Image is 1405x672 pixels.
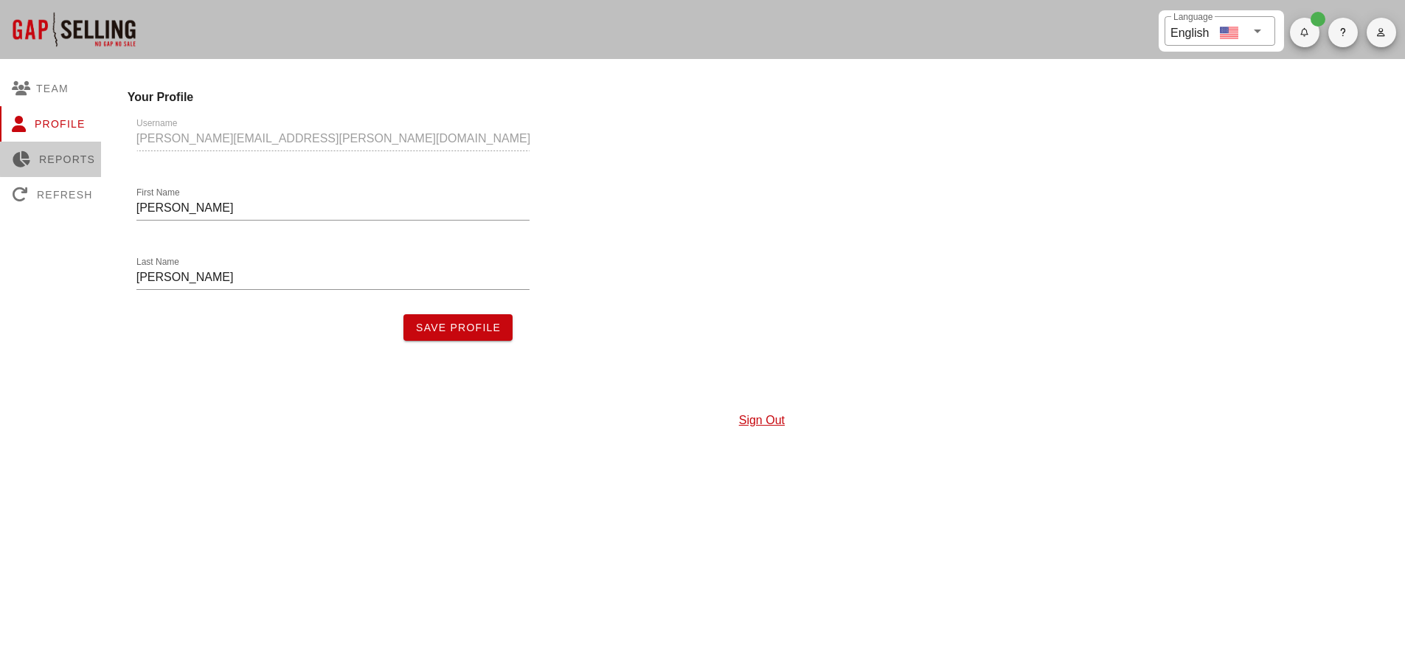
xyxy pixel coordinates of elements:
[739,414,785,426] a: Sign Out
[136,118,177,129] label: Username
[415,322,501,333] span: Save Profile
[1311,12,1325,27] span: Badge
[136,257,179,268] label: Last Name
[1170,21,1209,42] div: English
[136,187,180,198] label: First Name
[1165,16,1275,46] div: LanguageEnglish
[128,89,1396,106] h4: Your Profile
[1173,12,1213,23] label: Language
[403,314,513,341] button: Save Profile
